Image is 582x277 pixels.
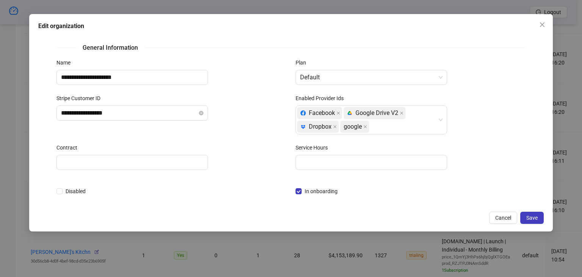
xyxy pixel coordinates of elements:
button: Cancel [489,212,517,224]
span: Save [526,214,538,220]
span: Disabled [63,187,89,195]
span: close [333,125,337,129]
button: Save [520,212,544,224]
input: Stripe Customer ID [61,109,197,118]
span: Cancel [495,214,511,220]
span: In onboarding [302,187,341,195]
label: Stripe Customer ID [56,94,105,102]
button: Close [536,19,548,31]
div: Edit organization [38,22,544,31]
span: General Information [77,43,144,52]
div: Facebook [300,107,335,119]
label: Service Hours [296,143,333,152]
span: Default [300,70,443,85]
span: close [336,111,340,115]
label: Name [56,58,75,67]
span: google [344,121,362,132]
input: Service Hours [296,155,447,170]
input: Name [56,70,208,85]
span: google [340,121,369,133]
span: close [363,125,367,129]
input: Contract [56,155,208,170]
label: Plan [296,58,311,67]
label: Contract [56,143,82,152]
div: Google Drive V2 [347,107,398,119]
button: close-circle [199,111,203,115]
label: Enabled Provider Ids [296,94,349,102]
span: close [400,111,404,115]
span: close [539,22,545,28]
div: Dropbox [300,121,332,132]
